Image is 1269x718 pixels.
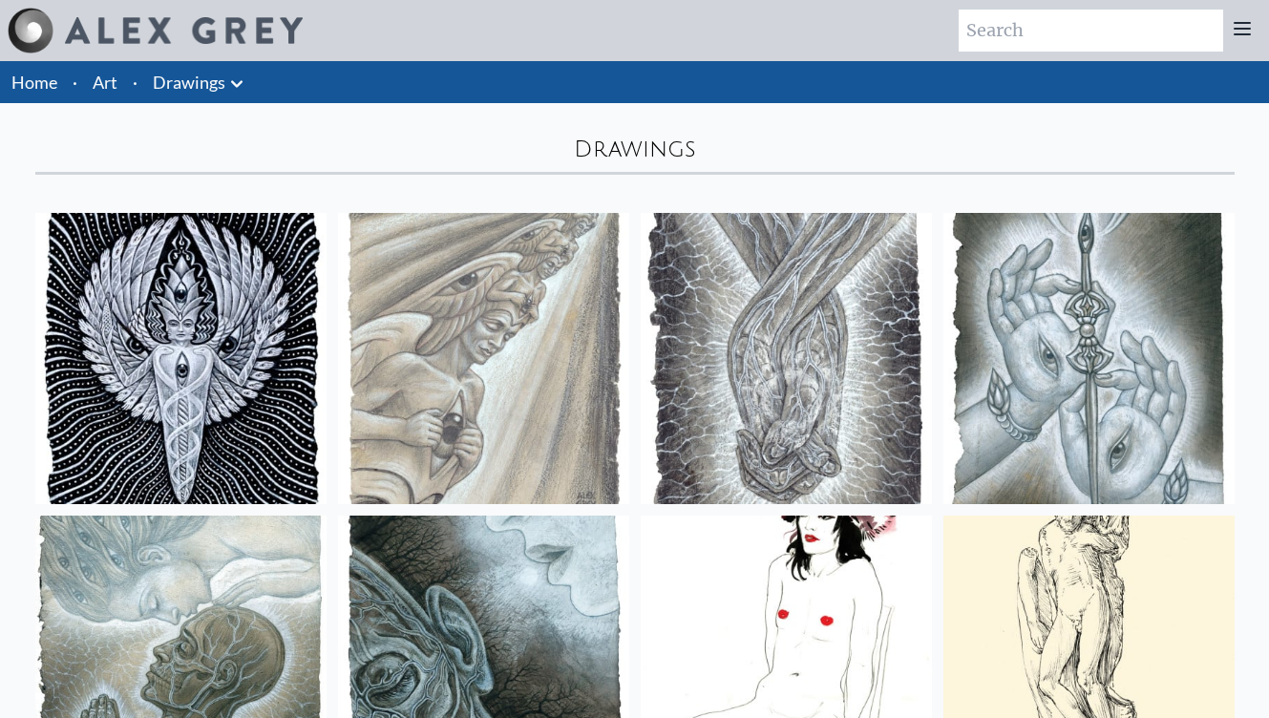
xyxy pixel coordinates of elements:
div: Drawings [35,134,1235,164]
a: Home [11,72,57,93]
li: · [125,61,145,103]
input: Search [959,10,1223,52]
li: · [65,61,85,103]
a: Art [93,69,117,95]
a: Drawings [153,69,225,95]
